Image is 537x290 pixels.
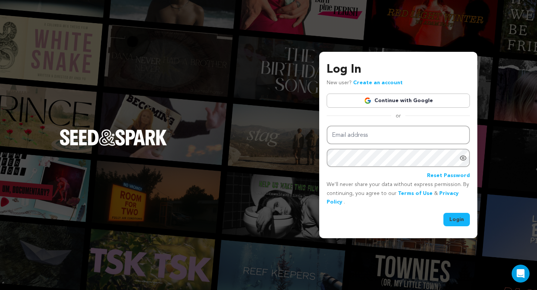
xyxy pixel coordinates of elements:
div: Open Intercom Messenger [512,265,530,283]
input: Email address [327,126,470,145]
a: Terms of Use [398,191,433,196]
img: Google logo [364,97,371,104]
h3: Log In [327,61,470,79]
a: Continue with Google [327,94,470,108]
p: New user? [327,79,403,88]
a: Reset Password [427,171,470,180]
span: or [391,112,405,120]
a: Show password as plain text. Warning: this will display your password on the screen. [459,154,467,162]
a: Seed&Spark Homepage [60,129,167,161]
p: We’ll never share your data without express permission. By continuing, you agree to our & . [327,180,470,207]
img: Seed&Spark Logo [60,129,167,146]
button: Login [443,213,470,226]
a: Create an account [353,80,403,85]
